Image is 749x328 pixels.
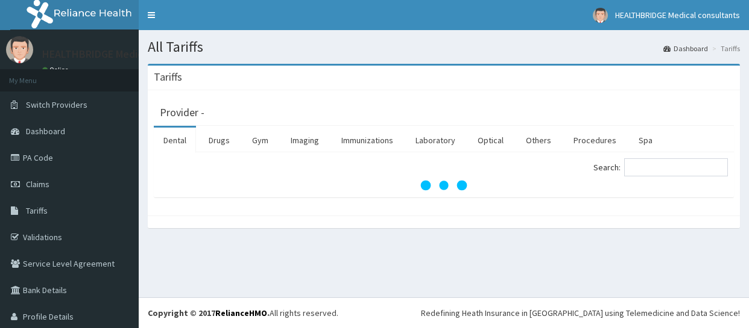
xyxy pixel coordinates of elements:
[148,39,740,55] h1: All Tariffs
[564,128,626,153] a: Procedures
[199,128,239,153] a: Drugs
[160,107,204,118] h3: Provider -
[332,128,403,153] a: Immunizations
[154,72,182,82] h3: Tariffs
[281,128,329,153] a: Imaging
[593,158,728,176] label: Search:
[154,128,196,153] a: Dental
[26,99,87,110] span: Switch Providers
[615,10,740,20] span: HEALTHBRIDGE Medical consultants
[139,297,749,328] footer: All rights reserved.
[42,66,71,74] a: Online
[26,126,65,137] span: Dashboard
[468,128,513,153] a: Optical
[42,49,210,60] p: HEALTHBRIDGE Medical consultants
[593,8,608,23] img: User Image
[624,158,728,176] input: Search:
[215,308,267,318] a: RelianceHMO
[709,43,740,54] li: Tariffs
[629,128,662,153] a: Spa
[26,179,49,190] span: Claims
[148,308,270,318] strong: Copyright © 2017 .
[421,307,740,319] div: Redefining Heath Insurance in [GEOGRAPHIC_DATA] using Telemedicine and Data Science!
[516,128,561,153] a: Others
[6,36,33,63] img: User Image
[420,161,468,209] svg: audio-loading
[663,43,708,54] a: Dashboard
[406,128,465,153] a: Laboratory
[242,128,278,153] a: Gym
[26,205,48,216] span: Tariffs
